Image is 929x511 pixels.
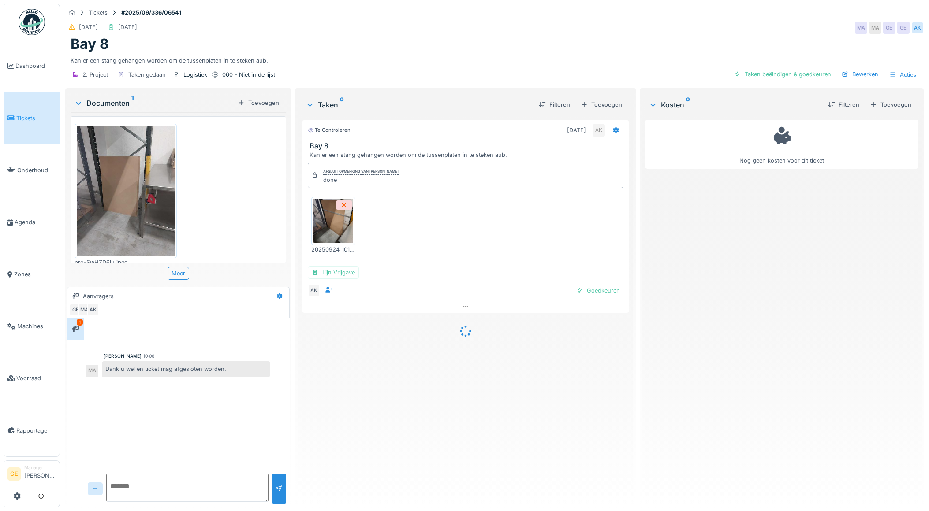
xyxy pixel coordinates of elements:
[118,23,137,31] div: [DATE]
[71,36,109,52] h1: Bay 8
[17,322,56,330] span: Machines
[24,464,56,483] li: [PERSON_NAME]
[311,245,355,254] div: 20250924_101315.jpg
[313,199,353,243] img: x4t9313f6av99yxypl2jmgbelzhc
[593,124,605,137] div: AK
[4,352,60,404] a: Voorraad
[82,70,108,79] div: 2. Project
[4,248,60,300] a: Zones
[79,23,98,31] div: [DATE]
[19,9,45,35] img: Badge_color-CXgf-gQk.svg
[7,464,56,485] a: GE Manager[PERSON_NAME]
[4,196,60,248] a: Agenda
[731,68,835,80] div: Taken beëindigen & goedkeuren
[573,285,623,296] div: Goedkeuren
[15,62,56,70] span: Dashboard
[128,70,166,79] div: Taken gedaan
[234,97,283,109] div: Toevoegen
[16,426,56,435] span: Rapportage
[323,176,399,184] div: done
[7,467,21,481] li: GE
[102,361,270,377] div: Dank u wel en ticket mag afgesloten worden.
[222,70,275,79] div: 000 - Niet in de lijst
[883,22,895,34] div: GE
[104,353,142,359] div: [PERSON_NAME]
[89,8,108,17] div: Tickets
[75,258,177,267] div: pro-SwHZD6lu.jpeg
[577,99,626,111] div: Toevoegen
[4,300,60,352] a: Machines
[4,92,60,144] a: Tickets
[651,124,913,165] div: Nog geen kosten voor dit ticket
[131,98,134,108] sup: 1
[310,142,625,150] h3: Bay 8
[69,304,82,316] div: GE
[825,99,863,111] div: Filteren
[306,100,532,110] div: Taken
[855,22,867,34] div: MA
[4,404,60,456] a: Rapportage
[78,304,90,316] div: MA
[897,22,910,34] div: GE
[71,53,918,65] div: Kan er een stang gehangen worden om de tussenplaten in te steken aub.
[118,8,185,17] strong: #2025/09/336/06541
[838,68,882,80] div: Bewerken
[308,266,359,279] div: Lijn Vrijgave
[16,374,56,382] span: Voorraad
[340,100,344,110] sup: 0
[911,22,924,34] div: AK
[567,126,586,134] div: [DATE]
[16,114,56,122] span: Tickets
[83,292,114,300] div: Aanvragers
[4,40,60,92] a: Dashboard
[183,70,207,79] div: Logistiek
[308,126,351,134] div: Te controleren
[869,22,881,34] div: MA
[74,98,234,108] div: Documenten
[168,267,189,280] div: Meer
[866,99,915,111] div: Toevoegen
[86,365,98,377] div: MA
[686,100,690,110] sup: 0
[4,144,60,196] a: Onderhoud
[17,166,56,174] span: Onderhoud
[323,169,399,175] div: Afsluit opmerking van [PERSON_NAME]
[535,99,574,111] div: Filteren
[24,464,56,471] div: Manager
[15,218,56,226] span: Agenda
[77,126,175,256] img: 9jgv4186mx3br99hlm39vmjzidr9
[649,100,821,110] div: Kosten
[885,68,920,81] div: Acties
[310,151,625,159] div: Kan er een stang gehangen worden om de tussenplaten in te steken aub.
[308,284,320,296] div: AK
[87,304,99,316] div: AK
[143,353,154,359] div: 10:06
[77,319,83,326] div: 1
[14,270,56,278] span: Zones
